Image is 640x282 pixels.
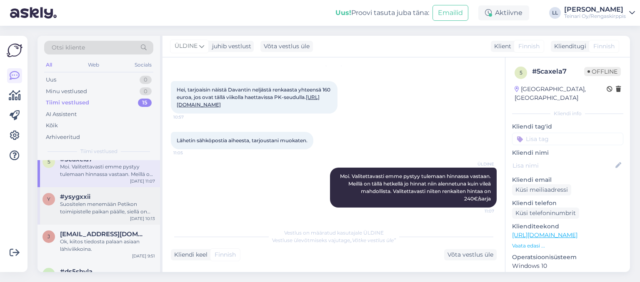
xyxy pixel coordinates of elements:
div: LL [549,7,561,19]
span: Finnish [518,42,540,51]
div: Web [86,59,101,70]
a: [URL][DOMAIN_NAME] [512,231,577,239]
div: Proovi tasuta juba täna: [335,8,429,18]
div: 0 [140,87,152,96]
div: Küsi meiliaadressi [512,184,571,195]
div: Klienditugi [551,42,586,51]
span: 10:57 [173,114,205,120]
div: Küsi telefoninumbrit [512,208,579,219]
button: Emailid [432,5,468,21]
p: Kliendi telefon [512,199,623,208]
span: Hei, tarjoaisin näistä Davantin neljästä renkaasta yhteensä 160 euroa, jos ovat tällä viikolla ha... [177,87,332,108]
div: All [44,59,54,70]
div: Uus [46,76,56,84]
div: [DATE] 11:07 [130,178,155,184]
span: Vestlus on määratud kasutajale ÜLDINE [284,230,384,236]
span: Moi. Valitettavasti emme pystyy tulemaan hinnassa vastaan. Meillä on tällä hetkellä jo hinnat nii... [340,173,493,202]
div: Socials [133,59,153,70]
span: Vestluse ülevõtmiseks vajutage [272,237,396,243]
p: Operatsioonisüsteem [512,253,623,262]
span: ÜLDINE [463,161,494,167]
div: Teinari Oy/Rengaskirppis [564,13,626,20]
div: 15 [138,99,152,107]
div: Moi. Valitettavasti emme pystyy tulemaan hinnassa vastaan. Meillä on tällä hetkellä jo hinnat nii... [60,163,155,178]
i: „Võtke vestlus üle” [350,237,396,243]
div: Kõik [46,121,58,130]
span: 11:05 [173,150,205,156]
div: AI Assistent [46,110,77,119]
span: Tiimi vestlused [80,148,117,155]
span: ÜLDINE [175,42,197,51]
div: # 5caxela7 [532,67,584,77]
input: Lisa nimi [512,161,614,170]
p: Windows 10 [512,262,623,270]
div: Võta vestlus üle [444,249,497,260]
p: Kliendi nimi [512,148,623,157]
div: [DATE] 10:13 [130,215,155,222]
a: [PERSON_NAME]Teinari Oy/Rengaskirppis [564,6,635,20]
b: Uus! [335,9,351,17]
div: [GEOGRAPHIC_DATA], [GEOGRAPHIC_DATA] [515,85,607,102]
div: Tiimi vestlused [46,99,89,107]
span: y [47,196,50,202]
span: jouniorava@hotmail.com [60,230,147,238]
div: [DATE] 9:51 [132,253,155,259]
div: Suositelen menemään Petikon toimipistelle paikan päälle, siellä on henkilö kuka pystyy sanomaan k... [60,200,155,215]
p: Vaata edasi ... [512,242,623,250]
div: Kliendi info [512,110,623,117]
div: Kliendi keel [171,250,207,259]
p: Klienditeekond [512,222,623,231]
span: #ysygxxii [60,193,90,200]
div: Võta vestlus üle [260,41,313,52]
span: Lähetin sähköpostia aiheesta, tarjoustani muokaten. [177,137,307,143]
div: juhib vestlust [209,42,251,51]
span: Finnish [215,250,236,259]
p: Kliendi email [512,176,623,184]
div: 0 [140,76,152,84]
div: [PERSON_NAME] [564,6,626,13]
div: Ok, kiitos tiedosta palaan asiaan lähiviikkoina. [60,238,155,253]
span: #ds5shvla [60,268,92,275]
img: Askly Logo [7,42,22,58]
input: Lisa tag [512,133,623,145]
span: 11:07 [463,208,494,214]
div: Minu vestlused [46,87,87,96]
span: Otsi kliente [52,43,85,52]
div: Arhiveeritud [46,133,80,141]
div: Klient [491,42,511,51]
span: Offline [584,67,621,76]
span: j [47,233,50,240]
p: Kliendi tag'id [512,122,623,131]
span: Finnish [593,42,615,51]
div: Aktiivne [478,5,529,20]
span: d [47,271,51,277]
span: 5 [47,158,50,165]
span: 5 [520,69,522,76]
